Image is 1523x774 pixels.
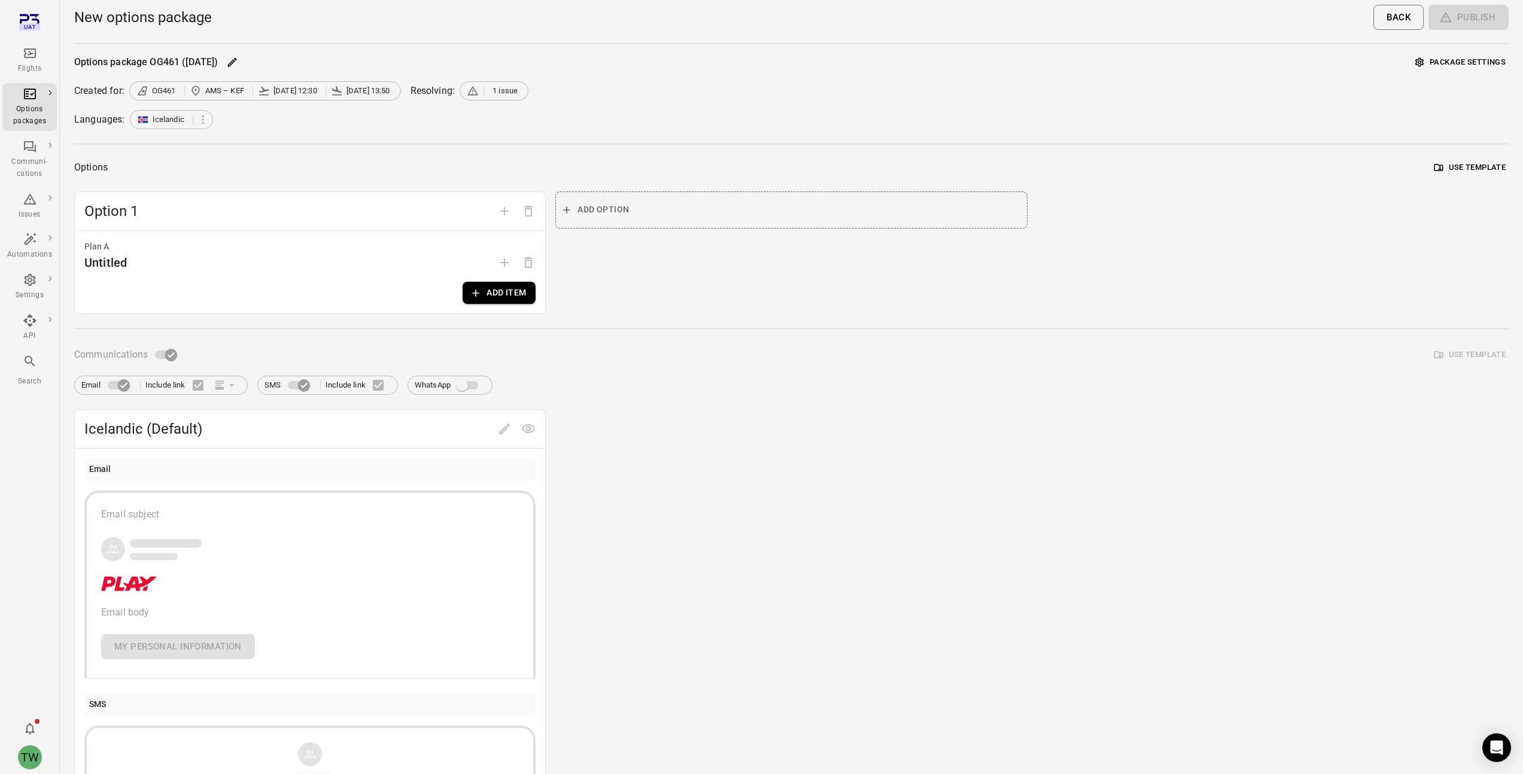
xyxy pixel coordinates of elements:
[2,269,57,305] a: Settings
[2,228,57,264] a: Automations
[7,103,52,127] div: Options packages
[493,205,516,216] span: Add option
[2,42,57,78] a: Flights
[145,373,211,398] label: Include link
[130,110,213,129] div: Icelandic
[346,85,390,97] span: [DATE] 13:50
[2,136,57,184] a: Communi-cations
[493,85,518,97] span: 1 issue
[7,209,52,221] div: Issues
[493,257,516,268] span: Add plan
[411,84,455,98] div: Resolving:
[1412,53,1509,72] button: Package settings
[84,419,493,438] span: Icelandic (Default)
[74,55,218,69] div: Options package OG461 ([DATE])
[463,282,536,304] button: Add item
[74,8,212,27] h1: New options package
[18,717,42,741] button: Notifications
[516,422,540,434] span: Preview
[7,63,52,75] div: Flights
[18,745,42,769] div: TW
[7,249,52,261] div: Automations
[1373,5,1424,30] button: Back
[415,374,485,397] label: WhatsApp integration not set up. Contact Plan3 to enable this feature
[1431,159,1509,177] button: Use template
[153,114,184,126] span: Icelandic
[81,374,135,397] label: Email
[273,85,317,97] span: [DATE] 12:30
[2,83,57,131] a: Options packages
[7,330,52,342] div: API
[13,741,47,774] button: Tony Wang
[89,698,106,711] div: SMS
[7,376,52,388] div: Search
[74,159,108,176] div: Options
[1482,733,1511,762] div: Open Intercom Messenger
[2,188,57,224] a: Issues
[7,290,52,301] div: Settings
[223,53,241,71] button: Edit
[493,422,516,434] span: Edit
[84,202,493,221] span: Option 1
[84,253,127,272] div: Untitled
[2,310,57,346] a: API
[152,85,176,97] span: OG461
[326,373,391,398] label: Include link
[84,240,536,254] div: Plan A
[74,84,124,98] div: Created for:
[516,257,540,268] span: Options need to have at least one plan
[205,85,244,97] span: AMS – KEF
[74,112,125,127] div: Languages:
[7,156,52,180] div: Communi-cations
[2,351,57,391] button: Search
[74,346,148,363] span: Communications
[89,463,111,476] div: Email
[516,205,540,216] span: Delete option
[265,374,315,397] label: SMS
